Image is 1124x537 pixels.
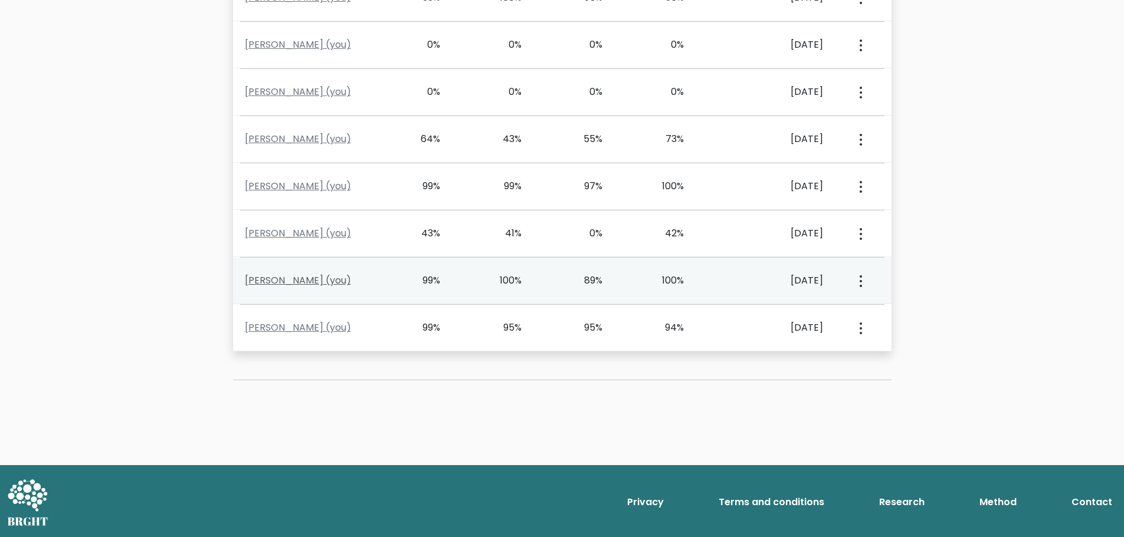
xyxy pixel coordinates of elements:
div: 43% [488,132,522,146]
div: 100% [650,179,684,193]
a: [PERSON_NAME] (you) [245,85,351,98]
div: 43% [407,226,441,241]
a: Research [874,490,929,514]
a: Terms and conditions [714,490,829,514]
div: 89% [569,274,603,288]
div: 100% [650,274,684,288]
div: 0% [569,226,603,241]
div: 99% [407,179,441,193]
div: 55% [569,132,603,146]
div: 0% [407,38,441,52]
div: [DATE] [732,179,823,193]
a: Method [975,490,1021,514]
div: 64% [407,132,441,146]
a: [PERSON_NAME] (you) [245,226,351,240]
a: [PERSON_NAME] (you) [245,179,351,193]
a: Contact [1067,490,1117,514]
a: [PERSON_NAME] (you) [245,321,351,334]
div: 100% [488,274,522,288]
div: 99% [407,274,441,288]
div: 0% [488,38,522,52]
div: 95% [569,321,603,335]
div: 0% [569,85,603,99]
div: 94% [650,321,684,335]
a: [PERSON_NAME] (you) [245,38,351,51]
div: 0% [569,38,603,52]
div: [DATE] [732,226,823,241]
div: [DATE] [732,321,823,335]
div: 0% [407,85,441,99]
div: 0% [488,85,522,99]
a: Privacy [622,490,668,514]
div: 0% [650,85,684,99]
a: [PERSON_NAME] (you) [245,132,351,146]
div: [DATE] [732,85,823,99]
a: [PERSON_NAME] (you) [245,274,351,287]
div: 99% [407,321,441,335]
div: [DATE] [732,38,823,52]
div: 0% [650,38,684,52]
div: 73% [650,132,684,146]
div: [DATE] [732,132,823,146]
div: 42% [650,226,684,241]
div: 97% [569,179,603,193]
div: 95% [488,321,522,335]
div: 41% [488,226,522,241]
div: 99% [488,179,522,193]
div: [DATE] [732,274,823,288]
